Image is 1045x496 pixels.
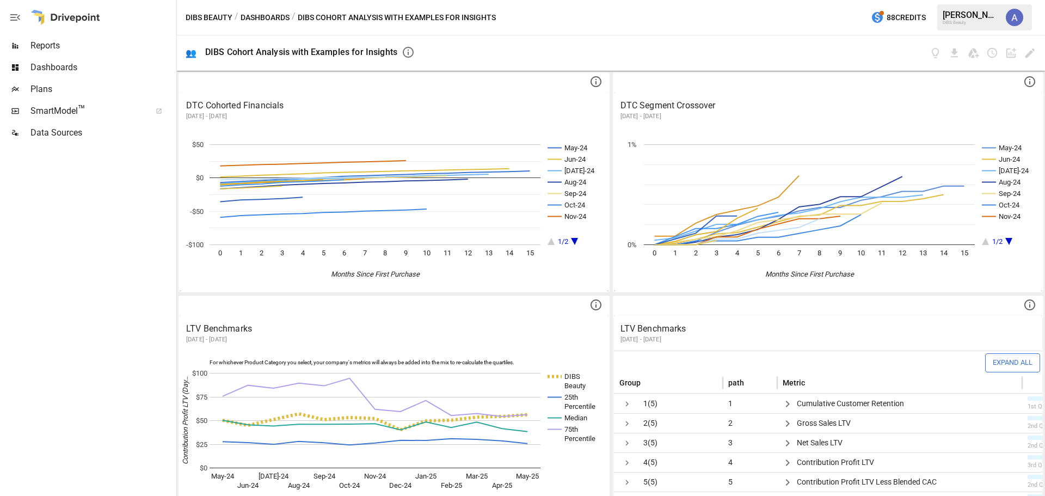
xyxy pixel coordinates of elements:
[280,249,284,257] text: 3
[526,249,534,257] text: 15
[288,481,310,489] text: Aug-24
[78,103,85,117] span: ™
[564,212,587,221] text: Nov-24
[999,189,1021,198] text: Sep-24
[564,144,588,152] text: May-24
[943,10,999,20] div: [PERSON_NAME]
[190,207,204,216] text: -$50
[765,270,854,278] text: Months Since First Purchase
[620,335,1036,344] p: [DATE] - [DATE]
[192,140,204,149] text: $50
[389,481,412,489] text: Dec-24
[693,249,697,257] text: 2
[301,249,305,257] text: 4
[838,249,842,257] text: 9
[235,11,238,25] div: /
[1006,9,1023,26] img: Alex Knight
[643,453,657,472] span: 4 (5)
[652,249,656,257] text: 0
[619,475,635,490] button: see children
[887,11,926,25] span: 88 Credits
[30,126,174,139] span: Data Sources
[797,473,937,492] span: Contribution Profit LTV Less Blended CAC
[620,322,1036,335] p: LTV Benchmarks
[619,455,635,470] button: see children
[196,440,207,449] text: $25
[797,453,874,472] span: Contribution Profit LTV
[929,47,942,59] button: View documentation
[211,472,235,480] text: May-24
[564,382,586,390] text: Beauty
[1024,47,1036,59] button: Edit dashboard
[877,249,885,257] text: 11
[628,241,637,249] text: 0%
[237,481,259,489] text: Jun-24
[866,8,930,28] button: 88Credits
[619,416,635,431] button: see children
[186,11,232,25] button: DIBS Beauty
[196,417,207,425] text: $50
[186,322,602,335] p: LTV Benchmarks
[643,414,657,433] span: 2 (5)
[423,249,431,257] text: 10
[516,472,539,480] text: May-25
[745,375,760,390] button: Sort
[492,481,512,489] text: Apr-25
[724,394,733,413] span: 1
[192,369,207,377] text: $100
[241,11,290,25] button: Dashboards
[992,237,1002,246] text: 1/2
[797,394,904,413] span: Cumulative Customer Retention
[724,473,733,492] span: 5
[564,434,595,443] text: Percentile
[180,128,604,291] svg: A chart.
[628,140,637,149] text: 1%
[342,249,346,257] text: 6
[619,378,641,387] div: Group
[564,178,587,186] text: Aug-24
[643,433,657,452] span: 3 (5)
[441,481,462,489] text: Feb-25
[564,402,595,411] text: Percentile
[999,155,1021,163] text: Jun-24
[363,249,367,257] text: 7
[564,167,595,175] text: [DATE]-24
[331,270,420,278] text: Months Since First Purchase
[30,61,174,74] span: Dashboards
[210,359,514,365] text: For whichever Product Category you select, your company's metrics will always be added into the m...
[948,47,961,59] button: Download dashboard
[755,249,759,257] text: 5
[186,335,602,344] p: [DATE] - [DATE]
[724,453,733,472] span: 4
[200,464,207,472] text: $0
[186,241,204,249] text: -$100
[898,249,906,257] text: 12
[999,212,1021,221] text: Nov-24
[205,47,397,57] div: DIBS Cohort Analysis with Examples for Insights
[857,249,864,257] text: 10
[564,155,586,163] text: Jun-24
[619,396,635,412] button: see children
[30,83,174,96] span: Plans
[614,128,1038,291] svg: A chart.
[186,99,602,112] p: DTC Cohorted Financials
[817,249,821,257] text: 8
[939,249,948,257] text: 14
[960,249,968,257] text: 15
[564,393,578,401] text: 25th
[797,249,801,257] text: 7
[564,201,586,209] text: Oct-24
[558,237,568,246] text: 1/2
[186,48,196,58] div: 👥
[404,249,408,257] text: 9
[196,393,207,401] text: $75
[260,249,263,257] text: 2
[673,249,677,257] text: 1
[292,11,296,25] div: /
[797,414,851,433] span: Gross Sales LTV
[186,112,602,121] p: [DATE] - [DATE]
[797,433,843,452] span: Net Sales LTV
[506,249,514,257] text: 14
